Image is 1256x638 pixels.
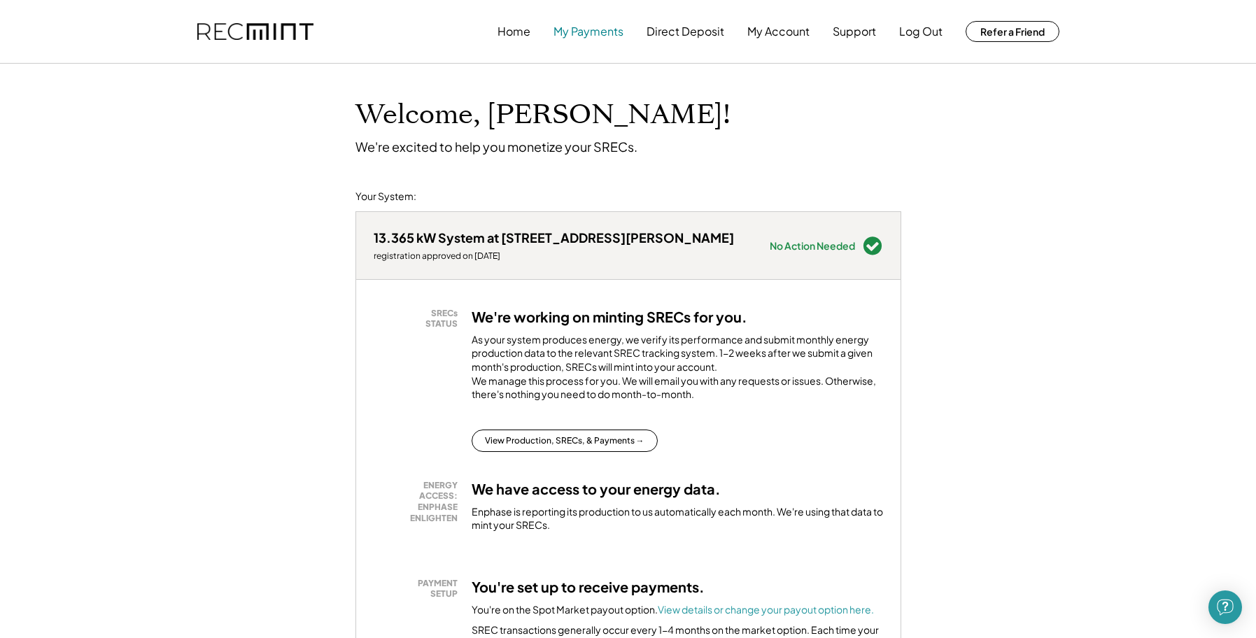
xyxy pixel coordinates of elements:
[833,17,876,45] button: Support
[1208,590,1242,624] div: Open Intercom Messenger
[747,17,810,45] button: My Account
[381,578,458,600] div: PAYMENT SETUP
[553,17,623,45] button: My Payments
[472,480,721,498] h3: We have access to your energy data.
[472,430,658,452] button: View Production, SRECs, & Payments →
[355,99,731,132] h1: Welcome, [PERSON_NAME]!
[381,480,458,523] div: ENERGY ACCESS: ENPHASE ENLIGHTEN
[472,505,883,532] div: Enphase is reporting its production to us automatically each month. We're using that data to mint...
[374,250,734,262] div: registration approved on [DATE]
[899,17,943,45] button: Log Out
[355,190,416,204] div: Your System:
[472,333,883,409] div: As your system produces energy, we verify its performance and submit monthly energy production da...
[355,139,637,155] div: We're excited to help you monetize your SRECs.
[472,578,705,596] h3: You're set up to receive payments.
[770,241,855,250] div: No Action Needed
[472,308,747,326] h3: We're working on minting SRECs for you.
[647,17,724,45] button: Direct Deposit
[197,23,313,41] img: recmint-logotype%403x.png
[658,603,874,616] a: View details or change your payout option here.
[381,308,458,329] div: SRECs STATUS
[966,21,1059,42] button: Refer a Friend
[374,229,734,246] div: 13.365 kW System at [STREET_ADDRESS][PERSON_NAME]
[472,603,874,617] div: You're on the Spot Market payout option.
[498,17,530,45] button: Home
